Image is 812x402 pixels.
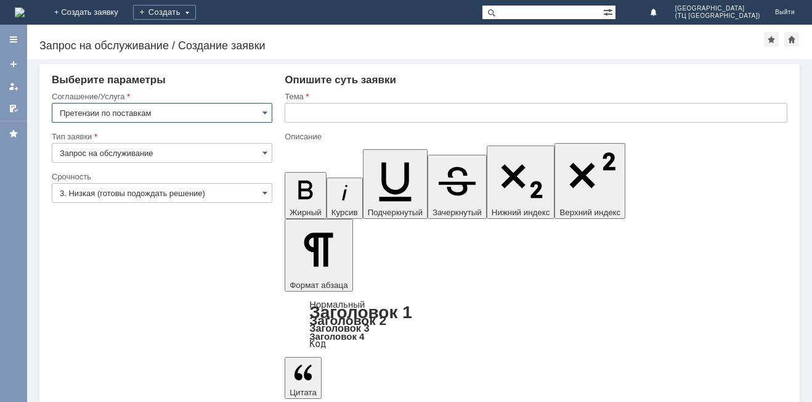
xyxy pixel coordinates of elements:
button: Формат абзаца [285,219,352,292]
span: Выберите параметры [52,74,166,86]
span: (ТЦ [GEOGRAPHIC_DATA]) [675,12,760,20]
div: Формат абзаца [285,300,787,348]
a: Мои заявки [4,76,23,96]
button: Нижний индекс [487,146,555,219]
span: Жирный [290,208,322,217]
a: Заголовок 4 [309,331,364,342]
span: Зачеркнутый [432,208,482,217]
div: Сделать домашней страницей [784,32,799,47]
span: Расширенный поиск [603,6,615,17]
span: Нижний индекс [492,208,550,217]
a: Создать заявку [4,54,23,74]
div: Срочность [52,173,270,181]
button: Зачеркнутый [428,155,487,219]
span: Формат абзаца [290,281,347,290]
div: Тип заявки [52,133,270,141]
span: Цитата [290,388,317,397]
span: Курсив [331,208,358,217]
img: logo [15,7,25,17]
div: Создать [133,5,196,20]
a: Заголовок 1 [309,303,412,322]
a: Заголовок 2 [309,313,386,327]
span: Опишите суть заявки [285,74,396,86]
span: [GEOGRAPHIC_DATA] [675,5,760,12]
button: Цитата [285,357,322,399]
a: Перейти на домашнюю страницу [15,7,25,17]
span: Верхний индекс [559,208,620,217]
span: Подчеркнутый [368,208,423,217]
a: Нормальный [309,299,365,310]
div: Запрос на обслуживание / Создание заявки [39,39,764,52]
a: Заголовок 3 [309,322,369,334]
div: Тема [285,92,785,100]
div: Описание [285,133,785,141]
button: Курсив [327,178,363,219]
div: Добавить в избранное [764,32,779,47]
a: Код [309,338,326,350]
div: Соглашение/Услуга [52,92,270,100]
button: Верхний индекс [554,143,625,219]
a: Мои согласования [4,99,23,118]
button: Подчеркнутый [363,149,428,219]
button: Жирный [285,172,327,219]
